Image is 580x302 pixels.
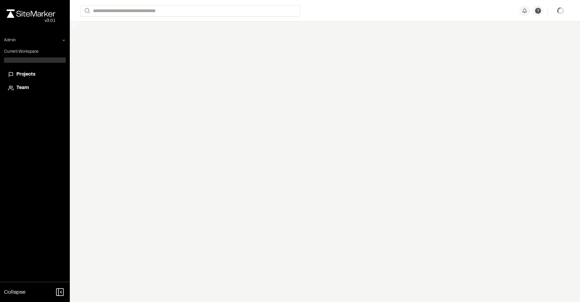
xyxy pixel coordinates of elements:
button: Search [81,5,93,16]
p: Current Workspace [4,49,66,55]
p: Admin [4,37,16,43]
div: Oh geez...please don't... [7,18,55,24]
span: Team [16,84,29,92]
span: Collapse [4,288,26,296]
img: rebrand.png [7,9,55,18]
a: Projects [8,71,62,78]
span: Projects [16,71,35,78]
a: Team [8,84,62,92]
